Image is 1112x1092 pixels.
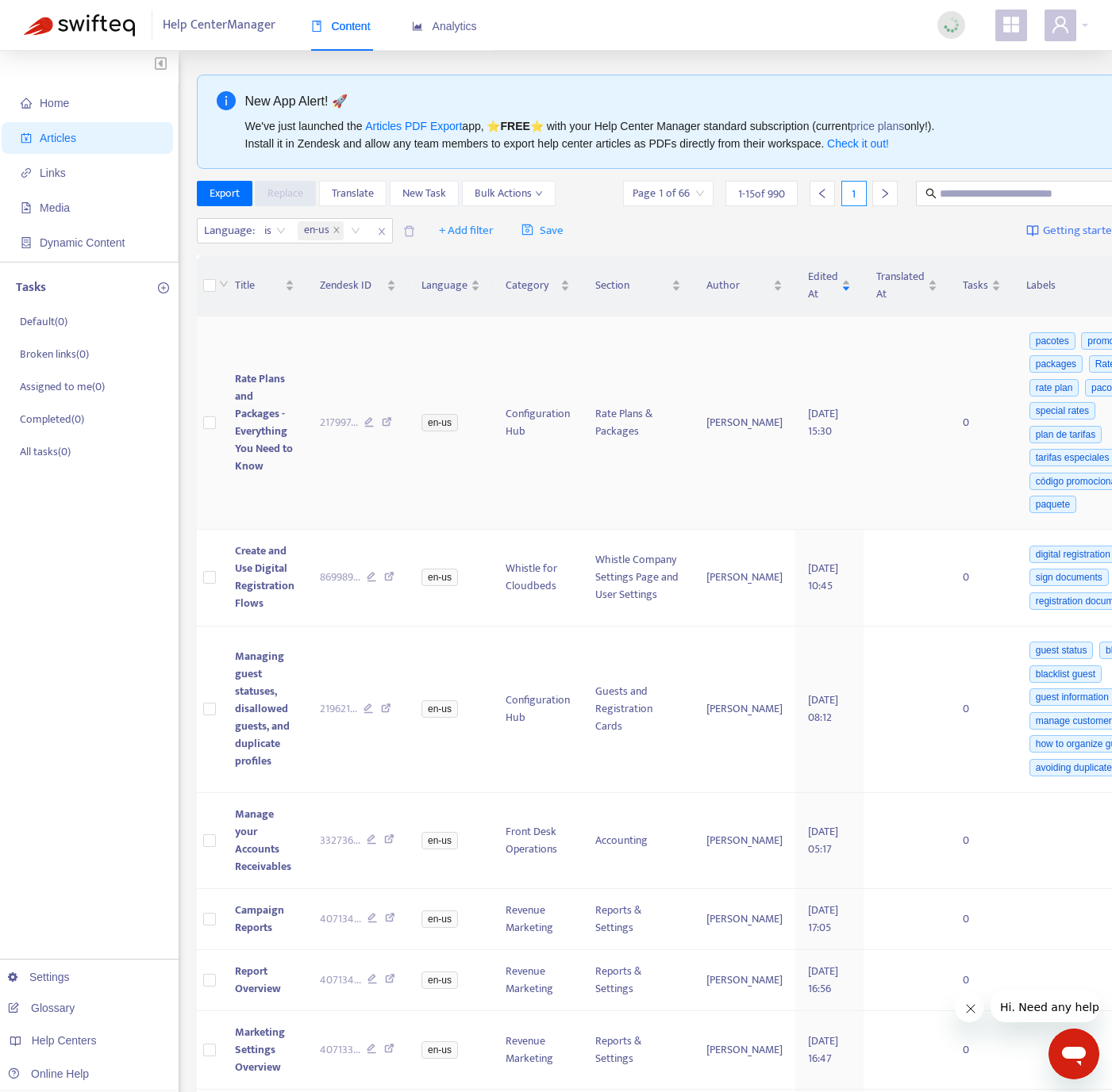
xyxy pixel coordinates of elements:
[32,1034,97,1047] span: Help Centers
[1029,426,1102,443] span: plan de tarifas
[925,188,937,199] span: search
[506,277,557,294] span: Category
[1049,1029,1099,1079] iframe: Button to launch messaging window
[694,626,795,793] td: [PERSON_NAME]
[421,910,458,928] span: en-us
[16,278,46,297] p: Tasks
[235,277,282,294] span: Title
[421,277,468,294] span: Language
[21,132,32,144] span: account-book
[493,316,583,530] td: Configuration Hub
[320,910,361,928] span: 407134 ...
[390,181,459,206] button: New Task
[879,188,891,199] span: right
[20,411,84,427] p: Completed ( 0 )
[510,218,575,243] button: saveSave
[40,167,66,179] span: Links
[808,822,838,858] span: [DATE] 05:17
[493,530,583,626] td: Whistle for Cloudbeds
[40,201,70,214] span: Media
[1029,332,1075,350] span: pacotes
[365,120,462,132] a: Articles PDF Export
[876,268,925,303] span: Translated At
[421,569,458,586] span: en-us
[493,1011,583,1090] td: Revenue Marketing
[694,255,795,316] th: Author
[235,805,291,876] span: Manage your Accounts Receivables
[500,120,529,132] b: FREE
[694,316,795,530] td: [PERSON_NAME]
[475,185,543,202] span: Bulk Actions
[320,1041,360,1059] span: 407133 ...
[706,277,770,294] span: Author
[320,832,360,849] span: 332736 ...
[1029,402,1095,420] span: special rates
[198,219,257,243] span: Language :
[21,237,32,248] span: container
[521,221,564,240] span: Save
[827,137,889,150] a: Check it out!
[311,21,322,32] span: book
[950,889,1014,950] td: 0
[1026,224,1039,237] img: image-link
[817,188,828,199] span: left
[950,793,1014,889] td: 0
[320,700,357,718] span: 219621 ...
[462,181,556,206] button: Bulk Actionsdown
[535,190,543,197] span: down
[412,20,477,33] span: Analytics
[20,443,71,460] p: All tasks ( 0 )
[8,1067,89,1080] a: Online Help
[694,1011,795,1090] td: [PERSON_NAME]
[24,14,135,36] img: Swifteq
[158,282,169,293] span: plus-circle
[421,414,458,431] span: en-us
[21,98,32,109] span: home
[421,832,458,849] span: en-us
[235,370,293,475] span: Rate Plans and Packages - Everything You Need to Know
[583,793,694,889] td: Accounting
[808,404,838,440] span: [DATE] 15:30
[311,20,371,33] span: Content
[808,962,838,998] span: [DATE] 16:56
[583,626,694,793] td: Guests and Registration Cards
[21,202,32,213] span: file-image
[320,277,384,294] span: Zendesk ID
[955,993,985,1023] iframe: Close message
[332,185,374,202] span: Translate
[851,120,905,132] a: price plans
[493,626,583,793] td: Configuration Hub
[493,793,583,889] td: Front Desk Operations
[950,255,1014,316] th: Tasks
[20,378,105,395] p: Assigned to me ( 0 )
[694,530,795,626] td: [PERSON_NAME]
[583,889,694,950] td: Reports & Settings
[333,226,341,236] span: close
[307,255,410,316] th: Zendesk ID
[1029,569,1109,586] span: sign documents
[941,15,961,35] img: sync_loading.0b5143dde30e3a21642e.gif
[319,181,387,206] button: Translate
[412,21,423,32] span: area-chart
[808,1032,838,1067] span: [DATE] 16:47
[583,316,694,530] td: Rate Plans & Packages
[963,277,988,294] span: Tasks
[20,346,89,362] p: Broken links ( 0 )
[841,181,867,206] div: 1
[320,971,361,989] span: 407134 ...
[521,224,533,236] span: save
[427,218,506,243] button: + Add filter
[595,277,668,294] span: Section
[1029,642,1094,659] span: guest status
[421,971,458,989] span: en-us
[950,316,1014,530] td: 0
[235,962,281,998] span: Report Overview
[493,255,583,316] th: Category
[210,185,240,202] span: Export
[950,530,1014,626] td: 0
[40,236,125,249] span: Dynamic Content
[264,219,286,243] span: is
[950,1011,1014,1090] td: 0
[991,990,1099,1022] iframe: Message from company
[219,279,229,289] span: down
